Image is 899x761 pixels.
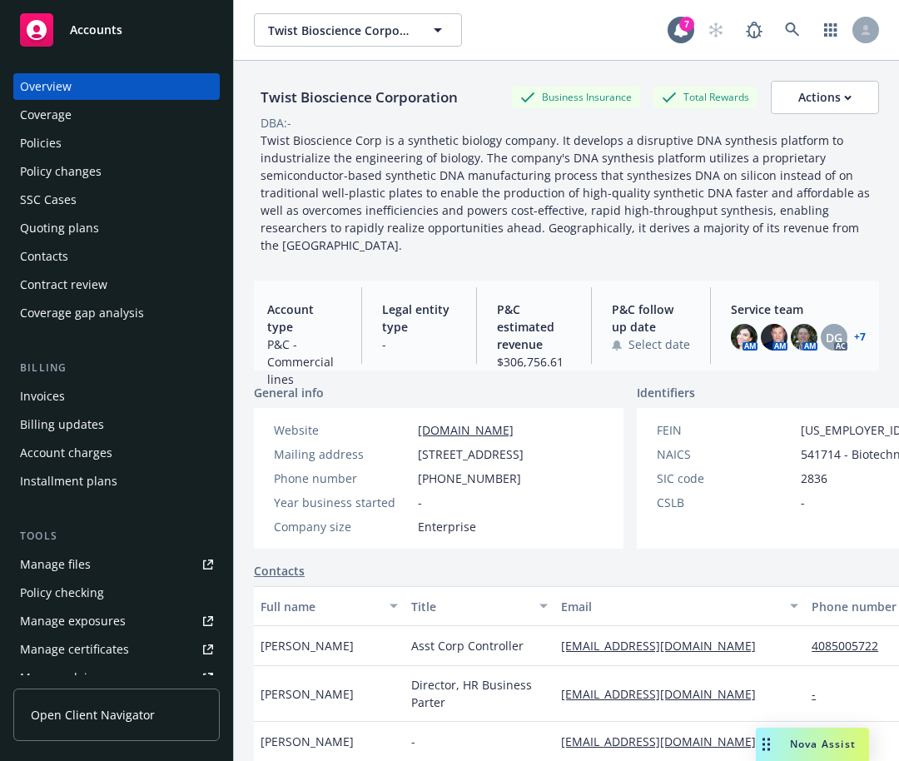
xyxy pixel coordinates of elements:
[20,243,68,270] div: Contacts
[13,636,220,663] a: Manage certificates
[497,353,571,371] span: $306,756.61
[20,215,99,241] div: Quoting plans
[274,470,411,487] div: Phone number
[418,470,521,487] span: [PHONE_NUMBER]
[254,13,462,47] button: Twist Bioscience Corporation
[405,586,555,626] button: Title
[13,664,220,691] a: Manage claims
[554,586,805,626] button: Email
[731,301,866,318] span: Service team
[679,17,694,32] div: 7
[13,528,220,545] div: Tools
[13,7,220,53] a: Accounts
[657,445,794,463] div: NAICS
[20,383,65,410] div: Invoices
[826,329,842,346] span: DG
[13,130,220,157] a: Policies
[801,470,827,487] span: 2836
[731,324,757,351] img: photo
[13,73,220,100] a: Overview
[812,686,829,702] a: -
[20,187,77,213] div: SSC Cases
[261,685,354,703] span: [PERSON_NAME]
[261,114,291,132] div: DBA: -
[756,728,869,761] button: Nova Assist
[20,271,107,298] div: Contract review
[13,383,220,410] a: Invoices
[801,494,805,511] span: -
[20,664,104,691] div: Manage claims
[13,579,220,606] a: Policy checking
[20,300,144,326] div: Coverage gap analysis
[20,73,72,100] div: Overview
[561,638,769,654] a: [EMAIL_ADDRESS][DOMAIN_NAME]
[274,518,411,535] div: Company size
[20,411,104,438] div: Billing updates
[20,158,102,185] div: Policy changes
[254,87,464,108] div: Twist Bioscience Corporation
[20,440,112,466] div: Account charges
[814,13,847,47] a: Switch app
[637,384,695,401] span: Identifiers
[261,637,354,654] span: [PERSON_NAME]
[738,13,771,47] a: Report a Bug
[382,301,456,336] span: Legal entity type
[13,102,220,128] a: Coverage
[561,734,769,749] a: [EMAIL_ADDRESS][DOMAIN_NAME]
[418,494,422,511] span: -
[512,87,640,107] div: Business Insurance
[699,13,733,47] a: Start snowing
[267,301,341,336] span: Account type
[254,586,405,626] button: Full name
[13,215,220,241] a: Quoting plans
[657,494,794,511] div: CSLB
[761,324,787,351] img: photo
[20,579,104,606] div: Policy checking
[798,82,852,113] div: Actions
[418,518,476,535] span: Enterprise
[20,468,117,495] div: Installment plans
[771,81,879,114] button: Actions
[274,445,411,463] div: Mailing address
[411,676,549,711] span: Director, HR Business Parter
[418,422,514,438] a: [DOMAIN_NAME]
[20,551,91,578] div: Manage files
[411,637,524,654] span: Asst Corp Controller
[657,470,794,487] div: SIC code
[13,243,220,270] a: Contacts
[561,598,780,615] div: Email
[274,421,411,439] div: Website
[756,728,777,761] div: Drag to move
[657,421,794,439] div: FEIN
[20,130,62,157] div: Policies
[70,23,122,37] span: Accounts
[254,562,305,579] a: Contacts
[31,706,155,724] span: Open Client Navigator
[13,608,220,634] a: Manage exposures
[776,13,809,47] a: Search
[13,468,220,495] a: Installment plans
[20,636,129,663] div: Manage certificates
[854,332,866,342] a: +7
[261,598,380,615] div: Full name
[411,598,530,615] div: Title
[561,686,769,702] a: [EMAIL_ADDRESS][DOMAIN_NAME]
[497,301,571,353] span: P&C estimated revenue
[790,737,856,751] span: Nova Assist
[13,271,220,298] a: Contract review
[261,733,354,750] span: [PERSON_NAME]
[13,360,220,376] div: Billing
[13,187,220,213] a: SSC Cases
[13,551,220,578] a: Manage files
[791,324,817,351] img: photo
[812,638,892,654] a: 4085005722
[13,440,220,466] a: Account charges
[411,733,415,750] span: -
[612,301,690,336] span: P&C follow up date
[20,608,126,634] div: Manage exposures
[13,158,220,185] a: Policy changes
[418,445,524,463] span: [STREET_ADDRESS]
[267,336,341,388] span: P&C - Commercial lines
[628,336,690,353] span: Select date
